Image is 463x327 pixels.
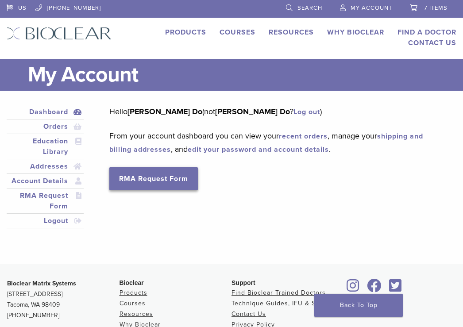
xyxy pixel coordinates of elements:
strong: Bioclear Matrix Systems [7,280,76,287]
a: recent orders [279,132,328,141]
a: Products [165,28,206,37]
a: Orders [8,121,82,132]
strong: [PERSON_NAME] Do [215,107,290,116]
span: Search [297,4,322,12]
a: RMA Request Form [8,190,82,212]
p: Hello (not ? ) [109,105,443,118]
a: Bioclear [386,284,405,293]
p: [STREET_ADDRESS] Tacoma, WA 98409 [PHONE_NUMBER] [7,278,120,321]
span: Bioclear [120,279,144,286]
a: Account Details [8,176,82,186]
h1: My Account [28,59,456,91]
a: RMA Request Form [109,167,198,190]
span: Support [231,279,255,286]
a: Education Library [8,136,82,157]
a: Back To Top [314,294,403,317]
a: Courses [120,300,146,307]
a: Contact Us [408,38,456,47]
a: Find A Doctor [397,28,456,37]
p: From your account dashboard you can view your , manage your , and . [109,129,443,156]
a: Courses [220,28,255,37]
a: Log out [293,108,320,116]
a: Dashboard [8,107,82,117]
strong: [PERSON_NAME] Do [127,107,202,116]
img: Bioclear [7,27,112,40]
a: Addresses [8,161,82,172]
span: 7 items [424,4,448,12]
a: Technique Guides, IFU & SDS [231,300,324,307]
a: Find Bioclear Trained Doctors [231,289,326,296]
a: Logout [8,215,82,226]
a: Contact Us [231,310,266,318]
a: Resources [269,28,314,37]
nav: Account pages [7,105,84,239]
a: Resources [120,310,153,318]
span: My Account [351,4,392,12]
a: edit your password and account details [188,145,329,154]
a: Products [120,289,147,296]
a: Bioclear [344,284,363,293]
a: Why Bioclear [327,28,384,37]
a: Bioclear [364,284,385,293]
